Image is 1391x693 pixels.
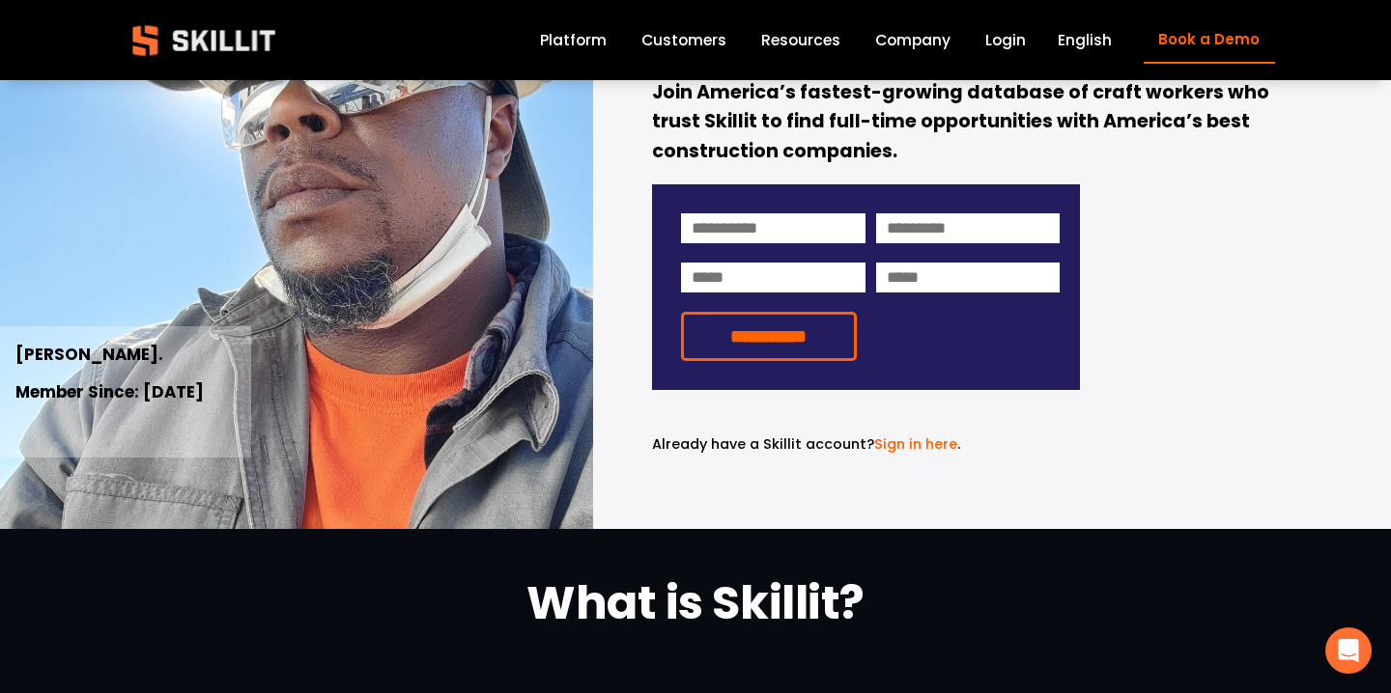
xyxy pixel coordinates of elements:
span: English [1058,29,1112,51]
a: Book a Demo [1144,16,1275,64]
p: . [652,433,1080,456]
strong: [PERSON_NAME]. [15,343,163,366]
strong: Member Since: [DATE] [15,380,204,403]
div: Open Intercom Messenger [1325,627,1372,674]
strong: Join America’s fastest-growing database of craft workers who trust Skillit to find full-time oppo... [652,79,1273,164]
a: Login [985,27,1026,53]
a: Sign in here [874,434,957,454]
span: Resources [761,29,840,51]
span: Already have a Skillit account? [652,434,874,454]
a: folder dropdown [761,27,840,53]
a: Company [875,27,951,53]
img: Skillit [116,12,292,69]
a: Customers [641,27,726,53]
div: language picker [1058,27,1112,53]
a: Platform [540,27,607,53]
strong: What is Skillit? [526,570,864,635]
